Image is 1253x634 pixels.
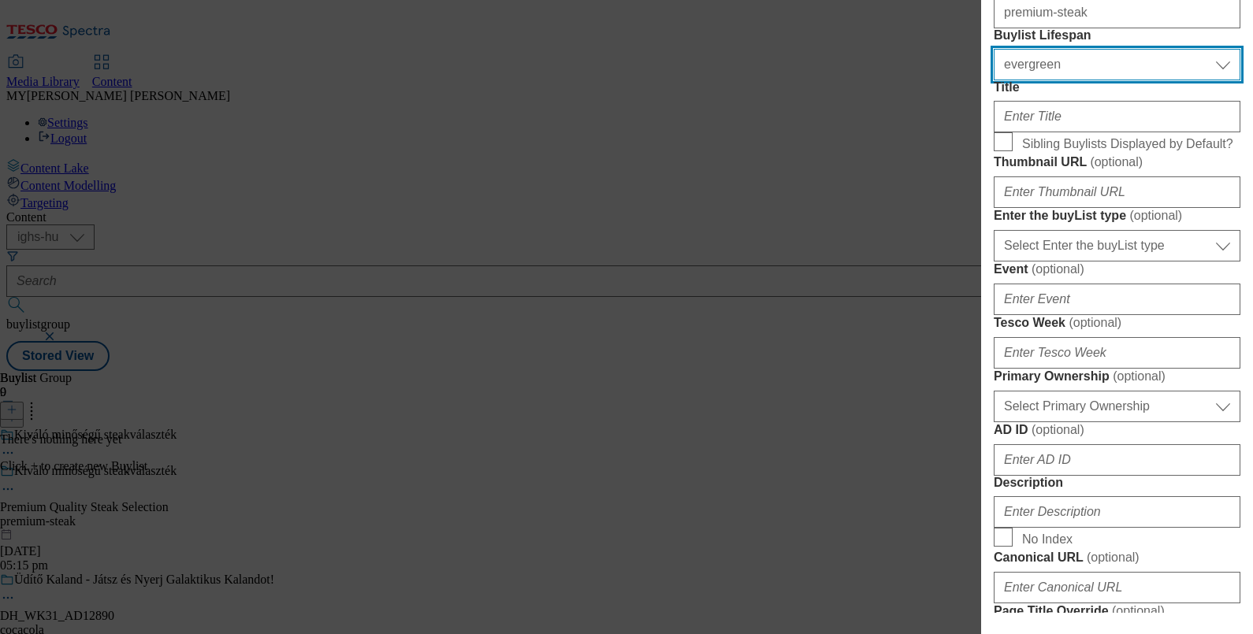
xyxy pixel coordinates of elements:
[1069,316,1121,329] span: ( optional )
[994,337,1240,369] input: Enter Tesco Week
[994,28,1240,43] label: Buylist Lifespan
[994,176,1240,208] input: Enter Thumbnail URL
[994,476,1240,490] label: Description
[994,101,1240,132] input: Enter Title
[994,261,1240,277] label: Event
[994,603,1240,619] label: Page Title Override
[994,154,1240,170] label: Thumbnail URL
[1112,604,1165,617] span: ( optional )
[994,496,1240,528] input: Enter Description
[1032,262,1084,276] span: ( optional )
[994,444,1240,476] input: Enter AD ID
[994,315,1240,331] label: Tesco Week
[994,422,1240,438] label: AD ID
[1032,423,1084,436] span: ( optional )
[994,80,1240,95] label: Title
[994,369,1240,384] label: Primary Ownership
[1087,551,1140,564] span: ( optional )
[994,284,1240,315] input: Enter Event
[1129,209,1182,222] span: ( optional )
[1090,155,1143,169] span: ( optional )
[994,550,1240,565] label: Canonical URL
[1113,369,1166,383] span: ( optional )
[1022,532,1073,547] span: No Index
[994,572,1240,603] input: Enter Canonical URL
[1022,137,1233,151] span: Sibling Buylists Displayed by Default?
[994,208,1240,224] label: Enter the buyList type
